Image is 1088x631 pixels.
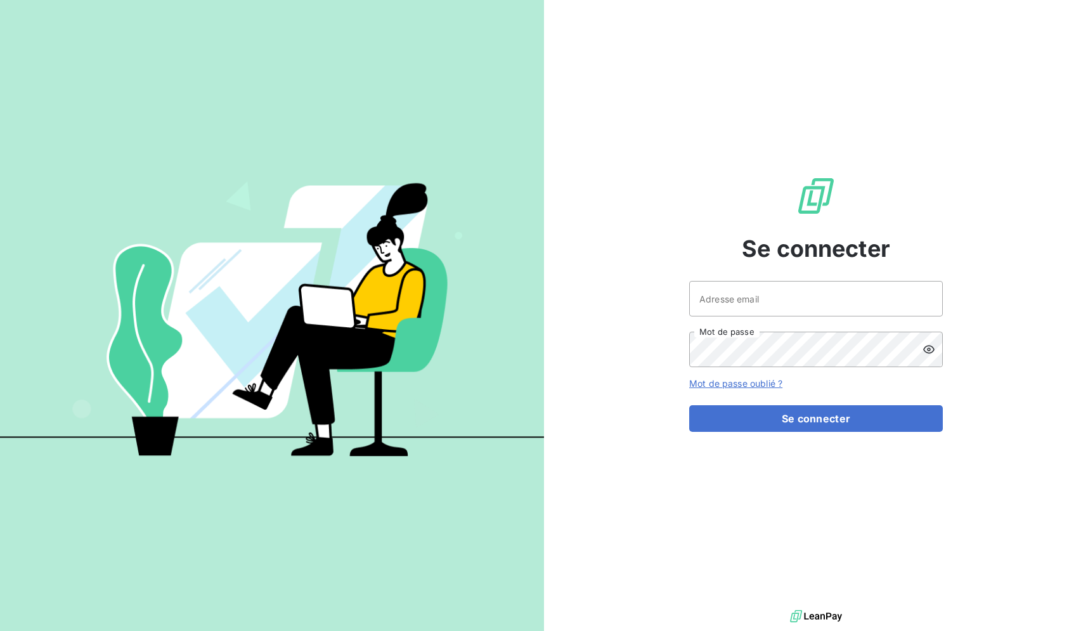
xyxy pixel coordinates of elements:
input: placeholder [689,281,943,316]
a: Mot de passe oublié ? [689,378,782,389]
img: logo [790,607,842,626]
img: Logo LeanPay [796,176,836,216]
button: Se connecter [689,405,943,432]
span: Se connecter [742,231,890,266]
